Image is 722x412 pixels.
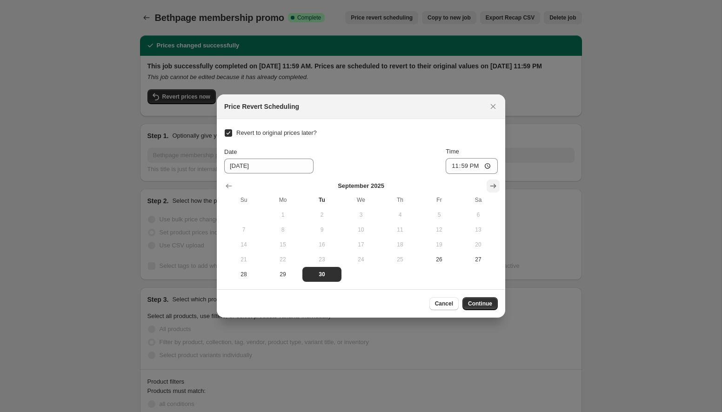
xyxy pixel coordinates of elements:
[224,267,263,282] button: Sunday September 28 2025
[345,196,377,204] span: We
[446,158,498,174] input: 12:00
[341,222,381,237] button: Wednesday September 10 2025
[224,148,237,155] span: Date
[384,256,416,263] span: 25
[381,237,420,252] button: Thursday September 18 2025
[267,241,299,248] span: 15
[302,267,341,282] button: Today Tuesday September 30 2025
[263,252,302,267] button: Monday September 22 2025
[306,196,338,204] span: Tu
[384,211,416,219] span: 4
[263,267,302,282] button: Monday September 29 2025
[345,226,377,233] span: 10
[468,300,492,307] span: Continue
[435,300,453,307] span: Cancel
[423,226,455,233] span: 12
[222,179,235,193] button: Show previous month, August 2025
[459,237,498,252] button: Saturday September 20 2025
[462,256,494,263] span: 27
[224,222,263,237] button: Sunday September 7 2025
[487,179,500,193] button: Show next month, October 2025
[228,241,260,248] span: 14
[306,256,338,263] span: 23
[263,222,302,237] button: Monday September 8 2025
[306,211,338,219] span: 2
[462,226,494,233] span: 13
[263,207,302,222] button: Monday September 1 2025
[302,193,341,207] th: Tuesday
[384,226,416,233] span: 11
[228,271,260,278] span: 28
[381,207,420,222] button: Thursday September 4 2025
[306,226,338,233] span: 9
[302,237,341,252] button: Tuesday September 16 2025
[462,196,494,204] span: Sa
[302,222,341,237] button: Tuesday September 9 2025
[224,252,263,267] button: Sunday September 21 2025
[381,193,420,207] th: Thursday
[341,237,381,252] button: Wednesday September 17 2025
[462,241,494,248] span: 20
[228,196,260,204] span: Su
[267,256,299,263] span: 22
[462,211,494,219] span: 6
[423,241,455,248] span: 19
[228,226,260,233] span: 7
[345,256,377,263] span: 24
[420,222,459,237] button: Friday September 12 2025
[263,237,302,252] button: Monday September 15 2025
[446,148,459,155] span: Time
[224,102,299,111] h2: Price Revert Scheduling
[306,241,338,248] span: 16
[228,256,260,263] span: 21
[420,237,459,252] button: Friday September 19 2025
[462,297,498,310] button: Continue
[341,207,381,222] button: Wednesday September 3 2025
[384,196,416,204] span: Th
[267,271,299,278] span: 29
[341,252,381,267] button: Wednesday September 24 2025
[423,196,455,204] span: Fr
[345,211,377,219] span: 3
[487,100,500,113] button: Close
[423,211,455,219] span: 5
[423,256,455,263] span: 26
[381,222,420,237] button: Thursday September 11 2025
[302,252,341,267] button: Tuesday September 23 2025
[302,207,341,222] button: Tuesday September 2 2025
[459,193,498,207] th: Saturday
[236,129,317,136] span: Revert to original prices later?
[420,193,459,207] th: Friday
[420,252,459,267] button: Friday September 26 2025
[459,252,498,267] button: Saturday September 27 2025
[224,159,314,173] input: 9/30/2025
[267,226,299,233] span: 8
[267,211,299,219] span: 1
[429,297,459,310] button: Cancel
[306,271,338,278] span: 30
[459,207,498,222] button: Saturday September 6 2025
[224,193,263,207] th: Sunday
[420,207,459,222] button: Friday September 5 2025
[267,196,299,204] span: Mo
[224,237,263,252] button: Sunday September 14 2025
[381,252,420,267] button: Thursday September 25 2025
[459,222,498,237] button: Saturday September 13 2025
[384,241,416,248] span: 18
[263,193,302,207] th: Monday
[345,241,377,248] span: 17
[341,193,381,207] th: Wednesday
